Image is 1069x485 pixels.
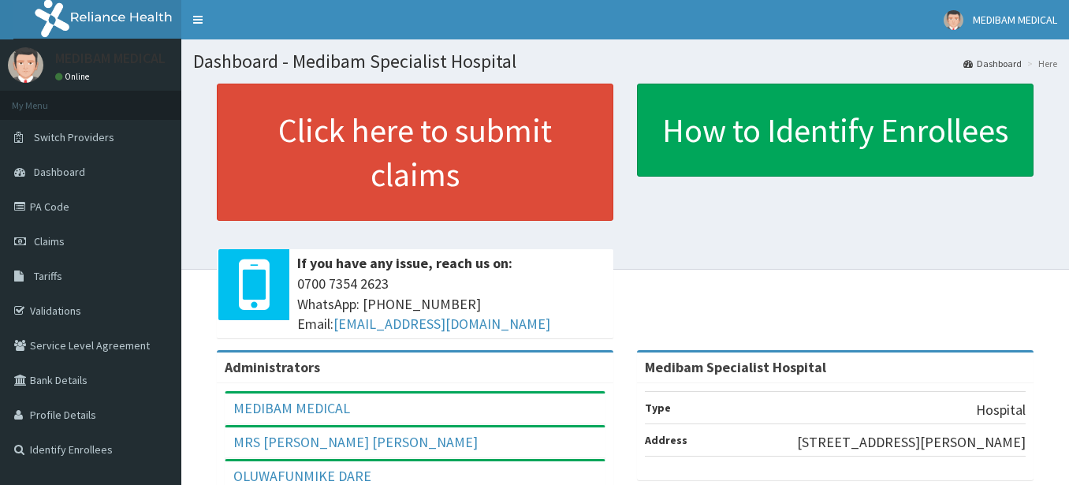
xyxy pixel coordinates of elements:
[797,432,1026,453] p: [STREET_ADDRESS][PERSON_NAME]
[233,399,350,417] a: MEDIBAM MEDICAL
[297,254,512,272] b: If you have any issue, reach us on:
[645,358,826,376] strong: Medibam Specialist Hospital
[1023,57,1057,70] li: Here
[297,274,605,334] span: 0700 7354 2623 WhatsApp: [PHONE_NUMBER] Email:
[944,10,963,30] img: User Image
[973,13,1057,27] span: MEDIBAM MEDICAL
[34,130,114,144] span: Switch Providers
[637,84,1034,177] a: How to Identify Enrollees
[333,315,550,333] a: [EMAIL_ADDRESS][DOMAIN_NAME]
[34,269,62,283] span: Tariffs
[34,165,85,179] span: Dashboard
[193,51,1057,72] h1: Dashboard - Medibam Specialist Hospital
[8,47,43,83] img: User Image
[233,433,478,451] a: MRS [PERSON_NAME] [PERSON_NAME]
[55,51,166,65] p: MEDIBAM MEDICAL
[55,71,93,82] a: Online
[976,400,1026,420] p: Hospital
[233,467,371,485] a: OLUWAFUNMIKE DARE
[217,84,613,221] a: Click here to submit claims
[34,234,65,248] span: Claims
[645,433,687,447] b: Address
[645,401,671,415] b: Type
[963,57,1022,70] a: Dashboard
[225,358,320,376] b: Administrators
